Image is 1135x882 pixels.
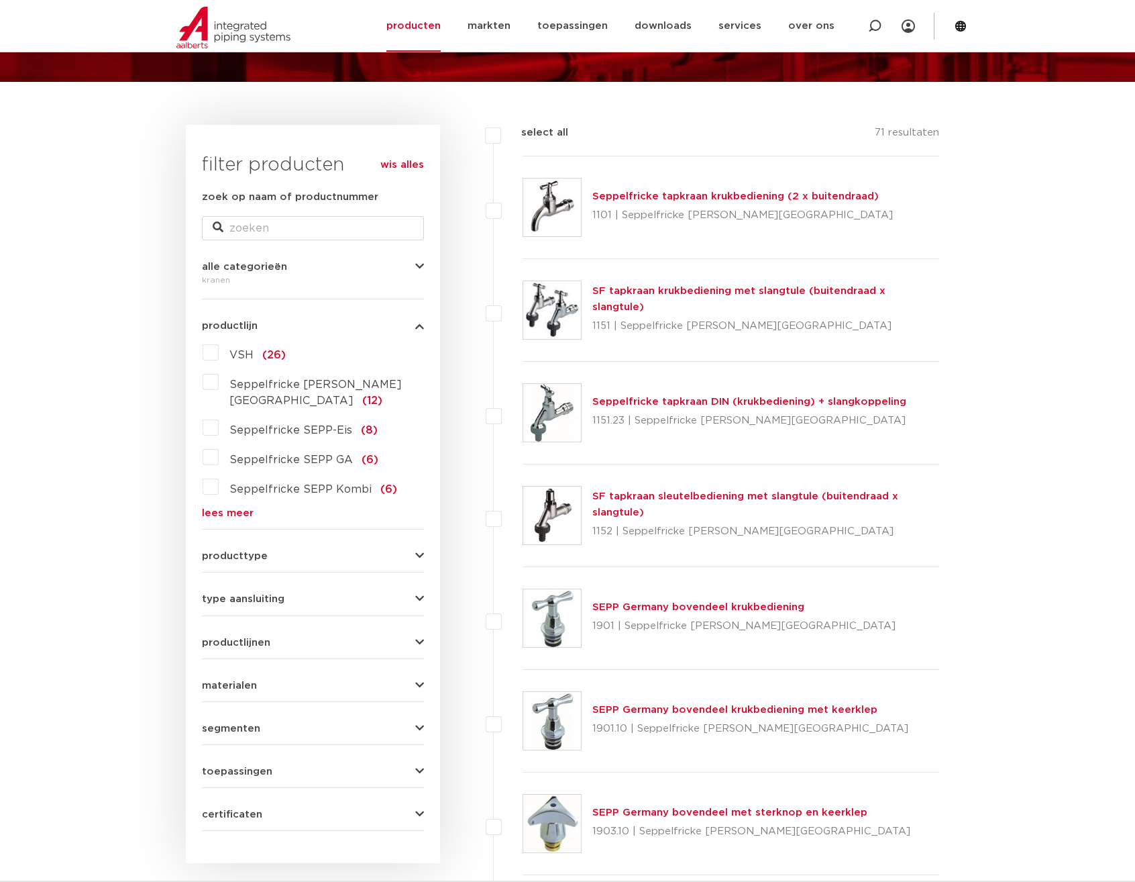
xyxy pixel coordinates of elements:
[202,810,424,820] button: certificaten
[202,638,270,648] span: productlijnen
[202,216,424,240] input: zoeken
[202,810,262,820] span: certificaten
[592,315,939,337] p: 1151 | Seppelfricke [PERSON_NAME][GEOGRAPHIC_DATA]
[592,205,893,226] p: 1101 | Seppelfricke [PERSON_NAME][GEOGRAPHIC_DATA]
[202,638,424,648] button: productlijnen
[202,508,424,518] a: lees meer
[592,807,867,818] a: SEPP Germany bovendeel met sterknop en keerklep
[523,589,581,647] img: Thumbnail for SEPP Germany bovendeel krukbediening
[592,410,906,432] p: 1151.23 | Seppelfricke [PERSON_NAME][GEOGRAPHIC_DATA]
[380,484,397,495] span: (6)
[592,491,898,518] a: SF tapkraan sleutelbediening met slangtule (buitendraad x slangtule)
[362,454,378,465] span: (6)
[229,379,402,406] span: Seppelfricke [PERSON_NAME][GEOGRAPHIC_DATA]
[202,594,424,604] button: type aansluiting
[592,521,939,542] p: 1152 | Seppelfricke [PERSON_NAME][GEOGRAPHIC_DATA]
[262,350,286,360] span: (26)
[592,191,879,201] a: Seppelfricke tapkraan krukbediening (2 x buitendraad)
[592,821,910,842] p: 1903.10 | Seppelfricke [PERSON_NAME][GEOGRAPHIC_DATA]
[202,724,260,734] span: segmenten
[202,767,272,777] span: toepassingen
[202,189,378,205] label: zoek op naam of productnummer
[592,616,896,637] p: 1901 | Seppelfricke [PERSON_NAME][GEOGRAPHIC_DATA]
[202,681,424,691] button: materialen
[202,681,257,691] span: materialen
[202,262,287,272] span: alle categorieën
[501,125,568,141] label: select all
[592,286,885,312] a: SF tapkraan krukbediening met slangtule (buitendraad x slangtule)
[523,384,581,442] img: Thumbnail for Seppelfricke tapkraan DIN (krukbediening) + slangkoppeling
[229,425,352,436] span: Seppelfricke SEPP-Eis
[362,395,382,406] span: (12)
[202,262,424,272] button: alle categorieën
[202,321,258,331] span: productlijn
[523,487,581,544] img: Thumbnail for SF tapkraan sleutelbediening met slangtule (buitendraad x slangtule)
[523,795,581,852] img: Thumbnail for SEPP Germany bovendeel met sterknop en keerklep
[202,724,424,734] button: segmenten
[202,594,284,604] span: type aansluiting
[592,397,906,407] a: Seppelfricke tapkraan DIN (krukbediening) + slangkoppeling
[202,551,424,561] button: producttype
[229,484,372,495] span: Seppelfricke SEPP Kombi
[229,454,353,465] span: Seppelfricke SEPP GA
[523,281,581,339] img: Thumbnail for SF tapkraan krukbediening met slangtule (buitendraad x slangtule)
[380,157,424,173] a: wis alles
[523,179,581,236] img: Thumbnail for Seppelfricke tapkraan krukbediening (2 x buitendraad)
[202,321,424,331] button: productlijn
[523,692,581,750] img: Thumbnail for SEPP Germany bovendeel krukbediening met keerklep
[592,602,804,612] a: SEPP Germany bovendeel krukbediening
[202,272,424,288] div: kranen
[361,425,378,436] span: (8)
[592,718,908,740] p: 1901.10 | Seppelfricke [PERSON_NAME][GEOGRAPHIC_DATA]
[202,551,268,561] span: producttype
[229,350,254,360] span: VSH
[875,125,939,146] p: 71 resultaten
[592,705,877,715] a: SEPP Germany bovendeel krukbediening met keerklep
[202,152,424,179] h3: filter producten
[202,767,424,777] button: toepassingen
